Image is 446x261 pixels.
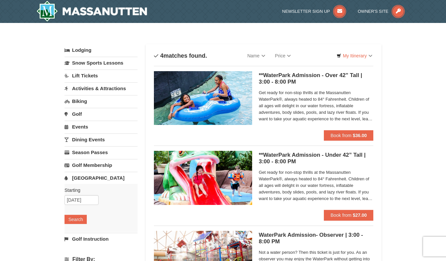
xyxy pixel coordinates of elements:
label: Starting [65,187,133,193]
a: Lodging [65,44,138,56]
span: Book from [330,133,351,138]
a: Events [65,121,138,133]
h5: **WaterPark Admission - Under 42” Tall | 3:00 - 8:00 PM [259,152,373,165]
button: Search [65,215,87,224]
img: 6619917-1058-293f39d8.jpg [154,71,252,125]
a: Activities & Attractions [65,82,138,94]
a: Name [242,49,270,62]
a: Massanutten Resort [36,1,147,22]
span: Newsletter Sign Up [282,9,330,14]
a: Owner's Site [358,9,405,14]
a: Golf Membership [65,159,138,171]
img: 6619917-1062-d161e022.jpg [154,151,252,205]
a: Price [270,49,296,62]
button: Book from $36.00 [324,130,373,141]
span: Get ready for non-stop thrills at the Massanutten WaterPark®, always heated to 84° Fahrenheit. Ch... [259,90,373,122]
span: Get ready for non-stop thrills at the Massanutten WaterPark®, always heated to 84° Fahrenheit. Ch... [259,169,373,202]
a: Golf Instruction [65,233,138,245]
span: Book from [330,212,351,218]
a: Golf [65,108,138,120]
img: Massanutten Resort Logo [36,1,147,22]
a: Biking [65,95,138,107]
a: Dining Events [65,133,138,146]
button: Book from $27.00 [324,210,373,220]
a: Season Passes [65,146,138,158]
strong: $36.00 [353,133,367,138]
a: Snow Sports Lessons [65,57,138,69]
h5: **WaterPark Admission - Over 42” Tall | 3:00 - 8:00 PM [259,72,373,85]
h5: WaterPark Admission- Observer | 3:00 - 8:00 PM [259,232,373,245]
strong: $27.00 [353,212,367,218]
a: Lift Tickets [65,70,138,82]
span: Owner's Site [358,9,389,14]
a: Newsletter Sign Up [282,9,346,14]
a: My Itinerary [332,51,377,61]
a: [GEOGRAPHIC_DATA] [65,172,138,184]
